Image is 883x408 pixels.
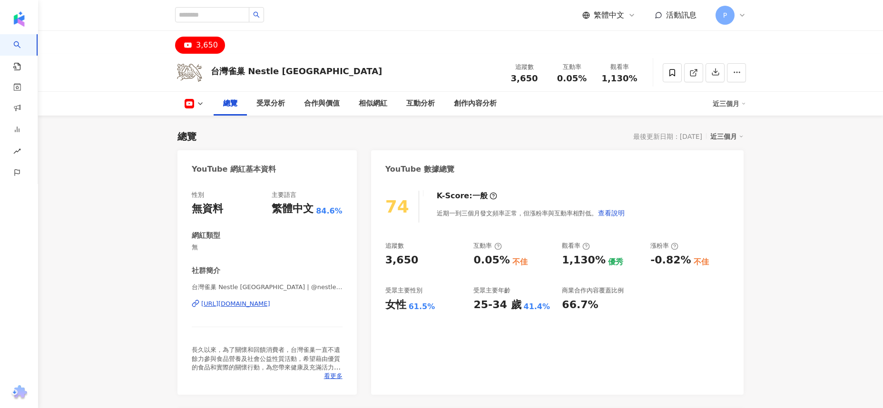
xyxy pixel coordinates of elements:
[511,73,538,83] span: 3,650
[196,39,218,52] div: 3,650
[694,257,709,267] div: 不佳
[710,130,744,143] div: 近三個月
[11,11,27,27] img: logo icon
[723,10,727,20] span: P
[175,58,204,87] img: KOL Avatar
[385,242,404,250] div: 追蹤數
[554,62,590,72] div: 互動率
[256,98,285,109] div: 受眾分析
[177,130,196,143] div: 總覽
[562,242,590,250] div: 觀看率
[524,301,550,312] div: 41.4%
[304,98,340,109] div: 合作與價值
[324,372,343,380] span: 看更多
[406,98,435,109] div: 互動分析
[272,191,296,199] div: 主要語言
[608,257,623,267] div: 優秀
[175,37,225,54] button: 3,650
[10,385,29,400] img: chrome extension
[594,10,624,20] span: 繁體中文
[201,300,270,308] div: [URL][DOMAIN_NAME]
[473,286,510,295] div: 受眾主要年齡
[409,301,435,312] div: 61.5%
[557,74,587,83] span: 0.05%
[598,209,625,217] span: 查看說明
[192,300,343,308] a: [URL][DOMAIN_NAME]
[633,133,702,140] div: 最後更新日期：[DATE]
[192,346,341,405] span: 長久以來，為了關懷和回饋消費者，台灣雀巢一直不遺餘力參與食品營養及社會公益性質活動，希望藉由優質的食品和實際的關懷行動，為您帶來健康及充滿活力的美好生活，並照顧您人生每一階段的營養需求。 這是台...
[192,202,223,216] div: 無資料
[437,191,497,201] div: K-Score :
[385,164,454,175] div: YouTube 數據總覽
[473,253,510,268] div: 0.05%
[598,204,625,223] button: 查看說明
[473,242,501,250] div: 互動率
[385,197,409,216] div: 74
[13,142,21,163] span: rise
[602,74,638,83] span: 1,130%
[192,164,276,175] div: YouTube 網紅基本資料
[192,283,343,291] span: 台灣雀巢 Nestle [GEOGRAPHIC_DATA] | @nestleintwoffice | UCcSHajaXhHjipPshnhgf2Bg
[562,286,624,295] div: 商業合作內容覆蓋比例
[472,191,488,201] div: 一般
[666,10,697,19] span: 活動訊息
[512,257,528,267] div: 不佳
[650,253,691,268] div: -0.82%
[650,242,678,250] div: 漲粉率
[192,243,343,252] span: 無
[359,98,387,109] div: 相似網紅
[385,286,422,295] div: 受眾主要性別
[385,253,419,268] div: 3,650
[437,204,625,223] div: 近期一到三個月發文頻率正常，但漲粉率與互動率相對低。
[713,96,746,111] div: 近三個月
[192,191,204,199] div: 性別
[473,298,521,312] div: 25-34 歲
[601,62,638,72] div: 觀看率
[316,206,343,216] span: 84.6%
[385,298,406,312] div: 女性
[506,62,542,72] div: 追蹤數
[562,298,598,312] div: 66.7%
[13,34,32,71] a: search
[253,11,260,18] span: search
[211,65,382,77] div: 台灣雀巢 Nestle [GEOGRAPHIC_DATA]
[192,231,220,241] div: 網紅類型
[454,98,497,109] div: 創作內容分析
[223,98,237,109] div: 總覽
[192,266,220,276] div: 社群簡介
[272,202,314,216] div: 繁體中文
[562,253,606,268] div: 1,130%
